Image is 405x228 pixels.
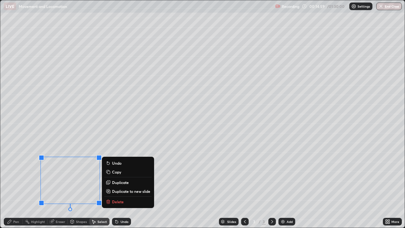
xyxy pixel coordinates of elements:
div: Add [287,220,293,223]
button: Undo [104,159,152,167]
p: Undo [112,161,121,166]
img: end-class-cross [378,4,383,9]
div: Slides [227,220,236,223]
div: Pen [13,220,19,223]
div: Highlight [31,220,45,223]
div: Select [97,220,107,223]
button: Copy [104,168,152,176]
p: Duplicate to new slide [112,189,150,194]
img: add-slide-button [280,219,285,224]
div: 3 [251,220,258,224]
p: Duplicate [112,180,129,185]
p: Movement and Locomotion [19,4,67,9]
p: Settings [358,5,370,8]
p: LIVE [6,4,14,9]
div: Shapes [76,220,87,223]
button: Duplicate to new slide [104,187,152,195]
p: Delete [112,199,124,204]
img: recording.375f2c34.svg [275,4,280,9]
div: 3 [262,219,266,225]
p: Copy [112,169,121,174]
div: / [259,220,261,224]
p: Recording [282,4,299,9]
img: class-settings-icons [351,4,356,9]
div: Undo [121,220,128,223]
div: Eraser [56,220,65,223]
button: End Class [376,3,402,10]
button: Delete [104,198,152,206]
button: Duplicate [104,179,152,186]
div: More [391,220,399,223]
